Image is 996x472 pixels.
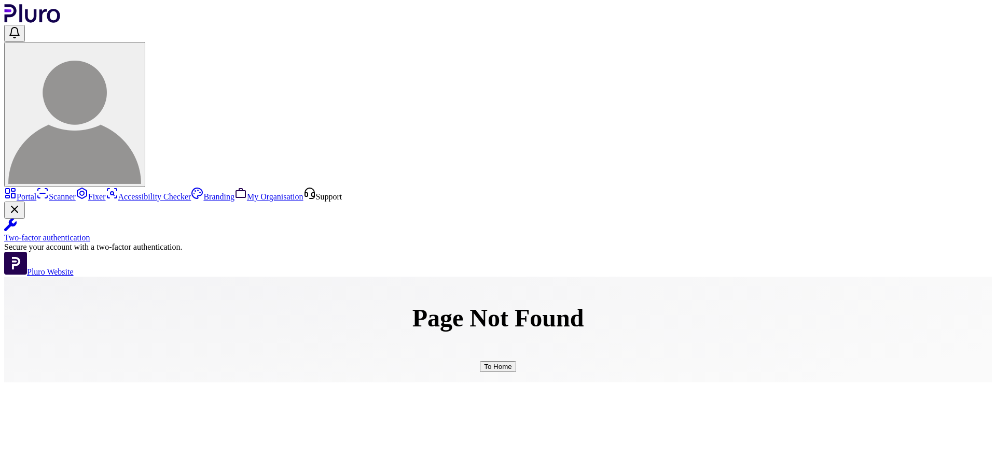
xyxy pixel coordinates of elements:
[106,192,191,201] a: Accessibility Checker
[480,361,516,372] button: To Home
[4,25,25,42] button: Open notifications, you have undefined new notifications
[4,42,145,187] button: pluro Demo
[4,187,992,277] aside: Sidebar menu
[36,192,76,201] a: Scanner
[4,267,74,276] a: Open Pluro Website
[4,233,992,242] div: Two-factor authentication
[4,202,25,219] button: Close Two-factor authentication notification
[412,304,584,332] h1: Page not found
[303,192,342,201] a: Open Support screen
[4,242,992,252] div: Secure your account with a two-factor authentication.
[4,16,61,24] a: Logo
[4,192,36,201] a: Portal
[8,51,141,184] img: pluro Demo
[191,192,234,201] a: Branding
[76,192,106,201] a: Fixer
[4,219,992,242] a: Two-factor authentication
[234,192,303,201] a: My Organisation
